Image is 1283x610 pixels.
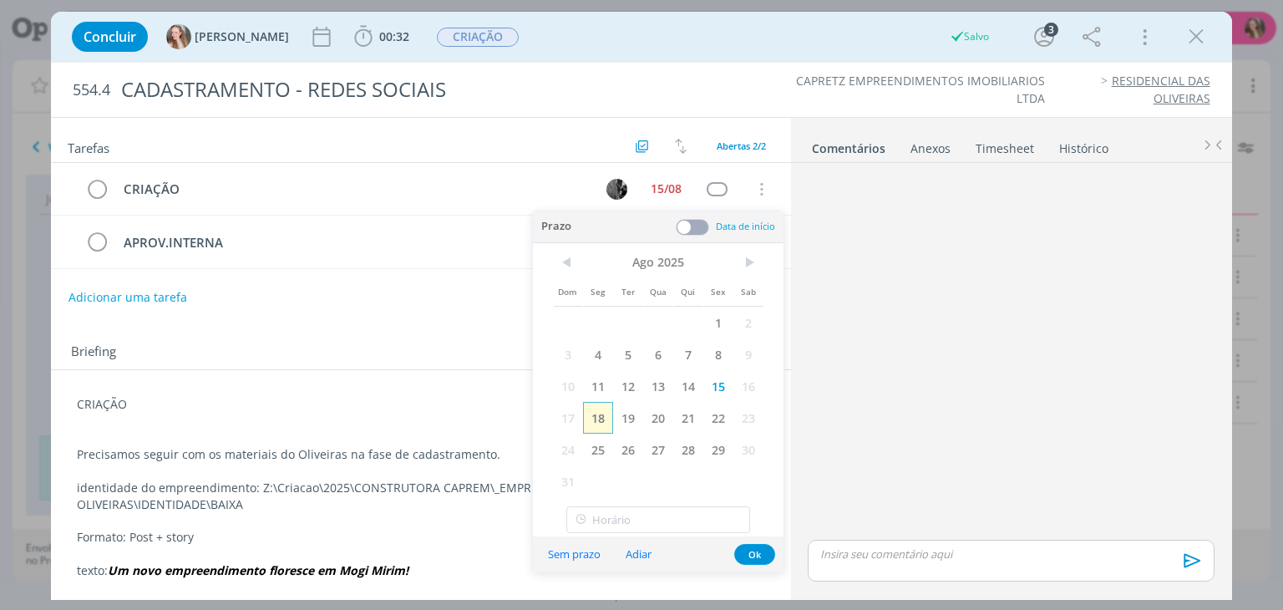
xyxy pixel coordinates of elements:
[613,434,643,465] span: 26
[583,402,613,434] span: 18
[1031,23,1057,50] button: 3
[68,136,109,156] span: Tarefas
[673,275,703,307] span: Qui
[541,218,571,236] span: Prazo
[553,402,583,434] span: 17
[537,543,611,566] button: Sem prazo
[114,69,729,110] div: CADASTRAMENTO - REDES SOCIAIS
[605,176,630,201] button: P
[733,402,763,434] span: 23
[613,370,643,402] span: 12
[643,434,673,465] span: 27
[703,370,733,402] span: 15
[108,562,408,578] em: Um novo empreendimento floresce em Mogi Mirim!
[116,179,591,200] div: CRIAÇÃO
[733,307,763,338] span: 2
[553,338,583,370] span: 3
[673,370,703,402] span: 14
[703,307,733,338] span: 1
[613,275,643,307] span: Ter
[436,27,520,48] button: CRIAÇÃO
[651,183,682,195] div: 15/08
[51,12,1231,600] div: dialog
[613,402,643,434] span: 19
[734,544,775,565] button: Ok
[166,24,289,49] button: G[PERSON_NAME]
[166,24,191,49] img: G
[733,370,763,402] span: 16
[703,338,733,370] span: 8
[71,342,116,363] span: Briefing
[553,275,583,307] span: Dom
[950,29,989,44] div: Salvo
[116,232,608,253] div: APROV.INTERNA
[72,22,148,52] button: Concluir
[84,30,136,43] span: Concluir
[77,396,764,413] p: CRIAÇÃO
[77,529,764,546] p: Formato: Post + story
[1044,23,1058,37] div: 3
[703,434,733,465] span: 29
[717,140,766,152] span: Abertas 2/2
[583,434,613,465] span: 25
[675,139,687,154] img: arrow-down-up.svg
[77,480,764,513] p: identidade do empreendimento: Z:\Criacao\2025\CONSTRUTORA CAPREM\_EMPREENDIMENTOS\554 - RESIDENCI...
[643,338,673,370] span: 6
[583,250,733,275] span: Ago 2025
[643,402,673,434] span: 20
[583,370,613,402] span: 11
[437,28,519,47] span: CRIAÇÃO
[606,179,627,200] img: P
[77,446,764,463] p: Precisamos seguir com os materiais do Oliveiras na fase de cadastramento.
[643,370,673,402] span: 13
[643,275,673,307] span: Qua
[733,275,763,307] span: Sab
[796,73,1045,105] a: CAPRETZ EMPREENDIMENTOS IMOBILIARIOS LTDA
[553,434,583,465] span: 24
[350,23,413,50] button: 00:32
[673,402,703,434] span: 21
[975,133,1035,157] a: Timesheet
[703,275,733,307] span: Sex
[195,31,289,43] span: [PERSON_NAME]
[566,506,750,533] input: Horário
[68,282,188,313] button: Adicionar uma tarefa
[553,465,583,497] span: 31
[673,338,703,370] span: 7
[673,434,703,465] span: 28
[1112,73,1210,105] a: RESIDENCIAL DAS OLIVEIRAS
[733,250,763,275] span: >
[583,275,613,307] span: Seg
[553,250,583,275] span: <
[583,338,613,370] span: 4
[910,140,951,157] div: Anexos
[733,434,763,465] span: 30
[615,543,662,566] button: Adiar
[77,562,764,579] p: texto:
[811,133,886,157] a: Comentários
[613,338,643,370] span: 5
[379,28,409,44] span: 00:32
[73,81,110,99] span: 554.4
[733,338,763,370] span: 9
[553,370,583,402] span: 10
[703,402,733,434] span: 22
[716,220,775,232] span: Data de início
[1058,133,1109,157] a: Histórico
